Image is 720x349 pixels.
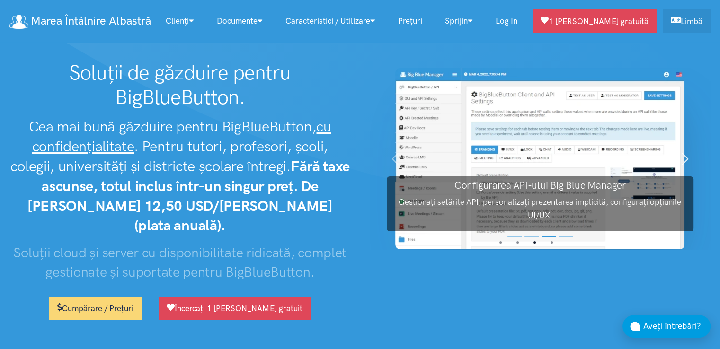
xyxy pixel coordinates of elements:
a: Marea Întâlnire Albastră [9,11,151,31]
font: Cea mai bună găzduire pentru BigBlueButton, [29,118,317,135]
font: Încercați 1 [PERSON_NAME] gratuit [175,304,302,313]
font: Clienți [166,16,189,26]
font: Fără taxe ascunse, totul inclus într-un singur preț. De [PERSON_NAME] 12,50 USD/[PERSON_NAME] (pl... [27,157,350,235]
font: . Pentru tutori, profesori, școli, colegii, universități și districte școlare întregi. [10,138,328,175]
font: Marea Întâlnire Albastră [31,14,151,27]
img: logo-ul [9,15,28,29]
font: Documente [217,16,258,26]
a: Clienți [154,11,205,31]
font: Aveți întrebări? [643,322,701,331]
font: Caracteristici / Utilizare [285,16,370,26]
a: Log in [484,11,529,31]
a: Documente [205,11,274,31]
font: Configurarea API-ului Big Blue Manager [454,179,626,191]
button: Aveți întrebări? [622,315,711,338]
font: Log in [496,16,517,26]
font: Soluții de găzduire pentru BigBlueButton. [69,61,291,109]
a: Prețuri [387,11,434,31]
a: Cumpărare / Prețuri [49,297,142,320]
font: Gestionați setările API, personalizați prezentarea implicită, configurați opțiunile UI/UX. [399,197,681,219]
a: Încercați 1 [PERSON_NAME] gratuit [159,297,311,320]
font: Limbă [681,17,702,26]
a: Caracteristici / Utilizare [274,11,387,31]
font: Cumpărare / Prețuri [62,304,133,313]
font: Soluții cloud și server cu disponibilitate ridicată, complet gestionate și suportate pentru BigBl... [13,244,347,279]
a: Sprijin [434,11,484,31]
font: Sprijin [445,16,468,26]
font: Prețuri [398,16,422,26]
a: 1 [PERSON_NAME] gratuită [533,9,657,33]
font: 1 [PERSON_NAME] gratuită [549,17,649,26]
